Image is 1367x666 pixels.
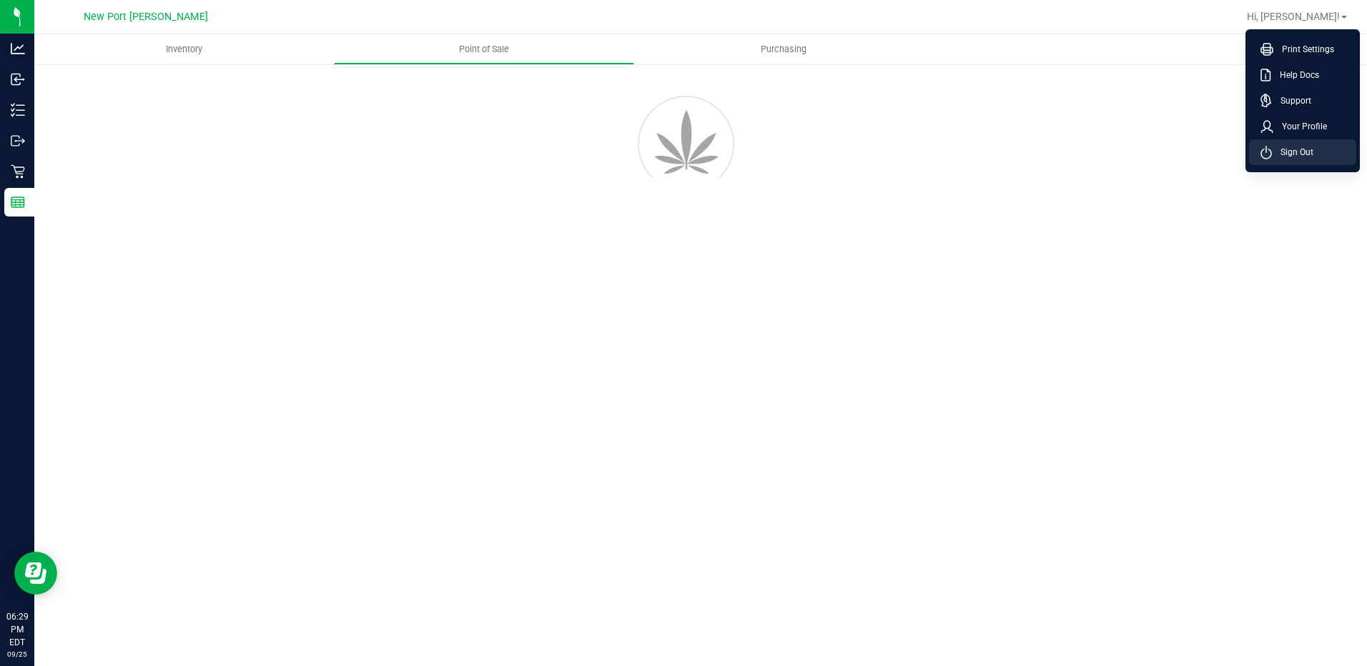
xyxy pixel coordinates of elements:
a: Help Docs [1260,68,1351,82]
span: Sign Out [1272,145,1313,159]
span: Help Docs [1271,68,1319,82]
inline-svg: Reports [11,195,25,209]
span: Print Settings [1273,42,1334,56]
a: Support [1260,94,1351,108]
a: Inventory [34,34,334,64]
span: Point of Sale [440,43,528,56]
inline-svg: Analytics [11,41,25,56]
span: Your Profile [1273,119,1327,134]
inline-svg: Outbound [11,134,25,148]
p: 06:29 PM EDT [6,610,28,649]
inline-svg: Inventory [11,103,25,117]
p: 09/25 [6,649,28,660]
span: Purchasing [741,43,826,56]
a: Point of Sale [334,34,633,64]
span: Support [1272,94,1311,108]
inline-svg: Retail [11,164,25,179]
a: Purchasing [634,34,934,64]
span: Hi, [PERSON_NAME]! [1247,11,1340,22]
span: Inventory [147,43,222,56]
span: New Port [PERSON_NAME] [84,11,208,23]
iframe: Resource center [14,552,57,595]
li: Sign Out [1249,139,1356,165]
inline-svg: Inbound [11,72,25,86]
